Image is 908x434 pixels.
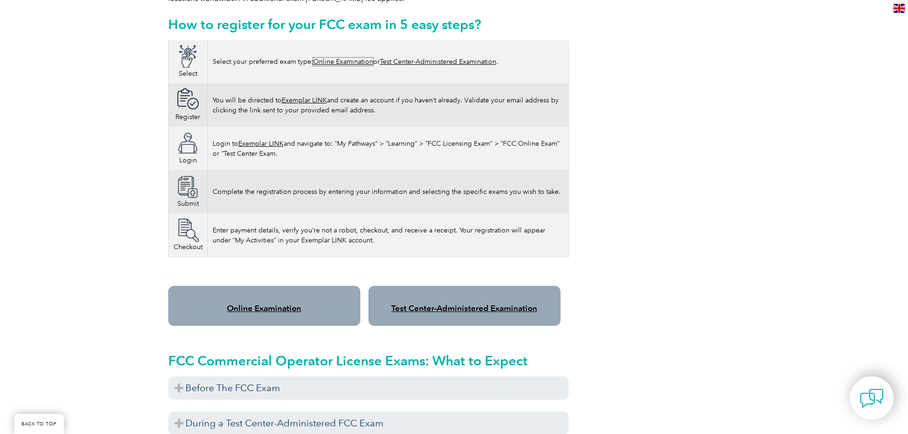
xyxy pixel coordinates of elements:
[168,353,569,368] h2: FCC Commercial Operator License Exams: What to Expect
[168,127,207,170] td: Login
[207,127,568,170] td: Login to and navigate to: “My Pathways” > “Learning” > “FCC Licensing Exam” > “FCC Online Exam” o...
[207,40,568,83] td: Select your preferred exam type: or .
[168,83,207,127] td: Register
[168,170,207,213] td: Submit
[227,303,301,313] a: Online Examination
[168,213,207,257] td: Checkout
[207,213,568,257] td: Enter payment details, verify you’re not a robot, checkout, and receive a receipt. Your registrat...
[207,83,568,127] td: You will be directed to and create an account if you haven’t already. Validate your email address...
[391,303,537,313] a: Test Center-Administered Examination
[282,96,327,104] a: Exemplar LINK
[860,386,884,410] img: contact-chat.png
[380,58,496,66] a: Test Center-Administered Examination
[168,40,207,83] td: Select
[168,17,569,32] h2: How to register for your FCC exam in 5 easy steps?
[313,58,373,66] a: Online Examination
[238,140,284,148] a: Exemplar LINK
[168,376,569,400] h3: Before The FCC Exam
[893,4,905,13] img: en
[207,170,568,213] td: Complete the registration process by entering your information and selecting the specific exams y...
[14,414,64,434] a: BACK TO TOP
